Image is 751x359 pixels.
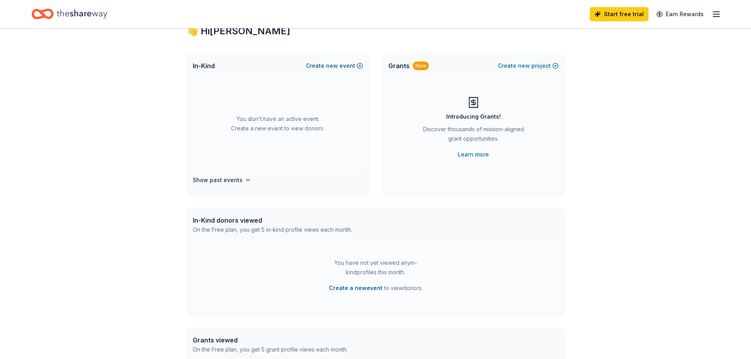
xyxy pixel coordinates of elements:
[590,7,649,21] a: Start free trial
[458,150,489,159] a: Learn more
[518,61,530,71] span: new
[193,335,348,345] div: Grants viewed
[329,283,423,293] span: to view donors .
[652,7,708,21] a: Earn Rewards
[306,61,363,71] button: Createnewevent
[186,25,565,37] div: 👋 Hi [PERSON_NAME]
[446,112,501,121] div: Introducing Grants!
[326,61,338,71] span: new
[498,61,559,71] button: Createnewproject
[193,175,242,185] h4: Show past events
[193,78,363,169] div: You don't have an active event. Create a new event to view donors.
[32,5,107,23] a: Home
[413,61,429,70] div: New
[193,345,348,354] div: On the Free plan, you get 5 grant profile views each month.
[193,175,251,185] button: Show past events
[420,125,527,147] div: Discover thousands of mission-aligned grant opportunities.
[329,283,382,293] button: Create a newevent
[193,225,352,234] div: On the Free plan, you get 5 in-kind profile views each month.
[388,61,410,71] span: Grants
[326,258,425,277] div: You have not yet viewed any in-kind profiles this month.
[193,61,215,71] span: In-Kind
[193,216,352,225] div: In-Kind donors viewed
